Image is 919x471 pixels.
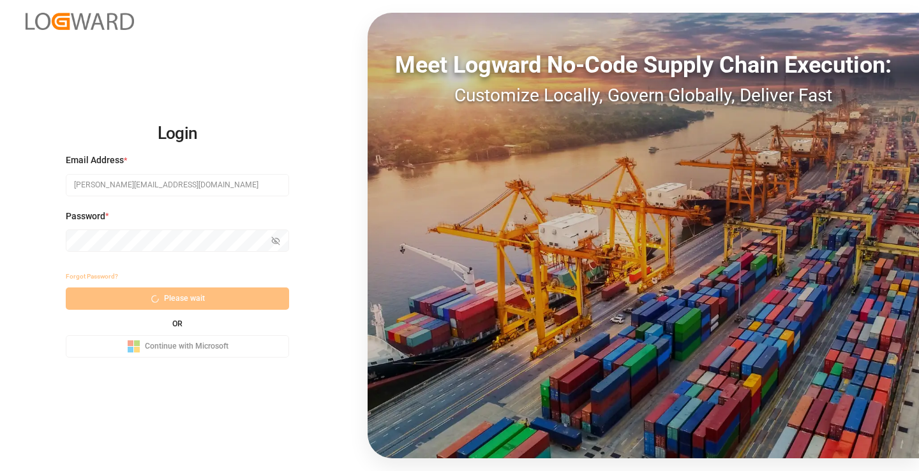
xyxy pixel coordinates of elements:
[66,113,289,154] h2: Login
[66,154,124,167] span: Email Address
[368,82,919,109] div: Customize Locally, Govern Globally, Deliver Fast
[172,320,183,328] small: OR
[66,174,289,196] input: Enter your email
[66,210,105,223] span: Password
[368,48,919,82] div: Meet Logward No-Code Supply Chain Execution:
[26,13,134,30] img: Logward_new_orange.png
